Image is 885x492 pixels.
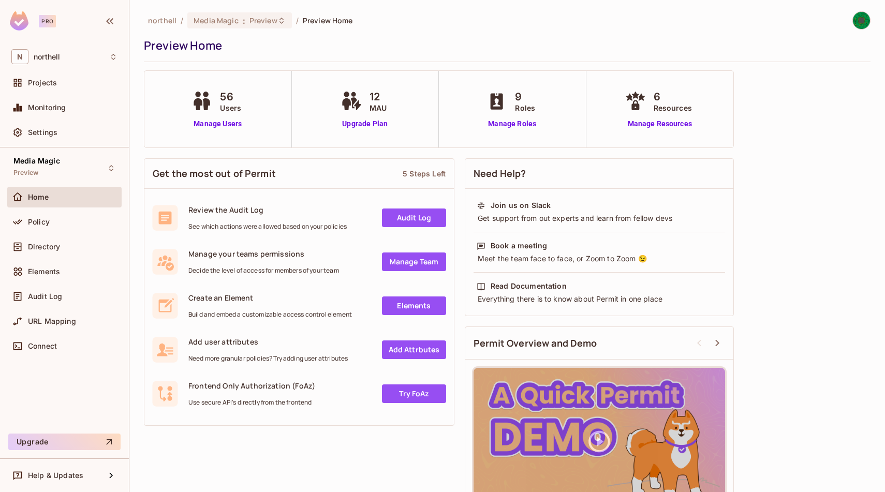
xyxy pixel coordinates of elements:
span: Preview Home [303,16,353,25]
img: Harsh Dhakan [853,12,870,29]
span: : [242,17,246,25]
a: Manage Team [382,252,446,271]
div: Read Documentation [491,281,567,291]
div: Everything there is to know about Permit in one place [477,294,722,304]
span: Preview [13,169,38,177]
span: the active workspace [148,16,176,25]
span: Media Magic [194,16,238,25]
span: Build and embed a customizable access control element [188,310,352,319]
span: Projects [28,79,57,87]
li: / [296,16,299,25]
span: Connect [28,342,57,350]
a: Try FoAz [382,384,446,403]
a: Manage Users [189,118,246,129]
span: Roles [515,102,535,113]
span: Home [28,193,49,201]
span: Help & Updates [28,471,83,480]
span: Policy [28,218,50,226]
span: Monitoring [28,103,66,112]
span: Frontend Only Authorization (FoAz) [188,381,315,391]
div: Preview Home [144,38,865,53]
span: MAU [370,102,387,113]
div: Pro [39,15,56,27]
span: Settings [28,128,57,137]
span: Workspace: northell [34,53,60,61]
a: Add Attrbutes [382,340,446,359]
div: Meet the team face to face, or Zoom to Zoom 😉 [477,254,722,264]
span: N [11,49,28,64]
span: Review the Audit Log [188,205,347,215]
span: Decide the level of access for members of your team [188,266,339,275]
span: Media Magic [13,157,60,165]
span: Directory [28,243,60,251]
img: SReyMgAAAABJRU5ErkJggg== [10,11,28,31]
span: Permit Overview and Demo [474,337,597,350]
span: Add user attributes [188,337,348,347]
a: Upgrade Plan [338,118,392,129]
span: 6 [654,89,692,105]
span: URL Mapping [28,317,76,325]
div: Join us on Slack [491,200,551,211]
span: Resources [654,102,692,113]
span: 12 [370,89,387,105]
span: Elements [28,267,60,276]
div: Get support from out experts and learn from fellow devs [477,213,722,223]
span: 56 [220,89,241,105]
span: Need Help? [474,167,526,180]
span: Users [220,102,241,113]
span: Need more granular policies? Try adding user attributes [188,354,348,363]
li: / [181,16,183,25]
span: Audit Log [28,292,62,301]
span: Manage your teams permissions [188,249,339,259]
span: Preview [249,16,277,25]
div: Book a meeting [491,241,547,251]
a: Manage Roles [484,118,540,129]
span: Create an Element [188,293,352,303]
span: Get the most out of Permit [153,167,276,180]
button: Upgrade [8,434,121,450]
span: Use secure API's directly from the frontend [188,398,315,407]
div: 5 Steps Left [403,169,446,178]
span: See which actions were allowed based on your policies [188,222,347,231]
span: 9 [515,89,535,105]
a: Manage Resources [623,118,697,129]
a: Audit Log [382,208,446,227]
a: Elements [382,296,446,315]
